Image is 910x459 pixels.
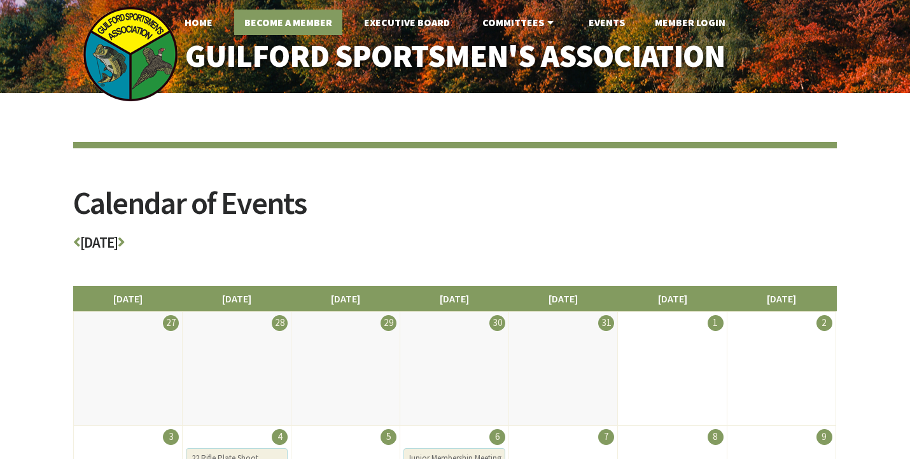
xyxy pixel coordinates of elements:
[73,286,183,311] li: [DATE]
[163,315,179,331] div: 27
[381,429,396,445] div: 5
[381,315,396,331] div: 29
[158,29,752,83] a: Guilford Sportsmen's Association
[73,187,837,235] h2: Calendar of Events
[400,286,509,311] li: [DATE]
[598,315,614,331] div: 31
[598,429,614,445] div: 7
[508,286,618,311] li: [DATE]
[578,10,635,35] a: Events
[291,286,400,311] li: [DATE]
[472,10,567,35] a: Committees
[727,286,836,311] li: [DATE]
[272,429,288,445] div: 4
[174,10,223,35] a: Home
[73,235,837,257] h3: [DATE]
[645,10,736,35] a: Member Login
[708,315,724,331] div: 1
[182,286,291,311] li: [DATE]
[354,10,460,35] a: Executive Board
[816,429,832,445] div: 9
[708,429,724,445] div: 8
[83,6,178,102] img: logo_sm.png
[163,429,179,445] div: 3
[489,429,505,445] div: 6
[489,315,505,331] div: 30
[617,286,727,311] li: [DATE]
[272,315,288,331] div: 28
[234,10,342,35] a: Become A Member
[816,315,832,331] div: 2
